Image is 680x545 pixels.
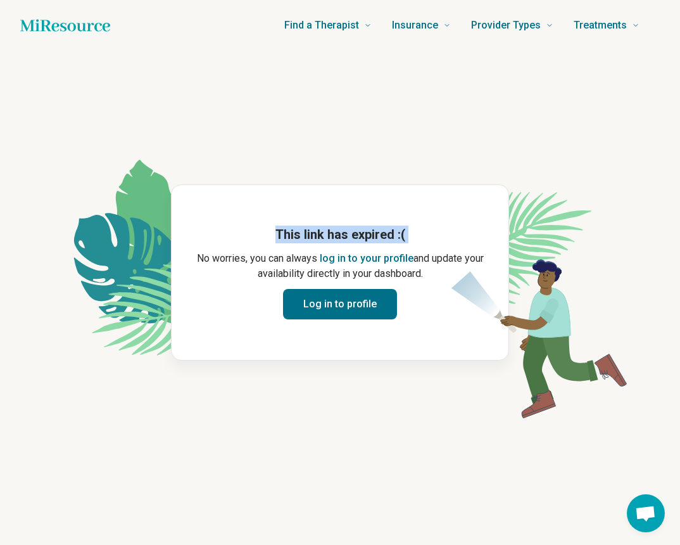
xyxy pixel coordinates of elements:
[392,16,438,34] span: Insurance
[574,16,627,34] span: Treatments
[284,16,359,34] span: Find a Therapist
[627,494,665,532] div: Open chat
[20,13,110,38] a: Home page
[192,226,488,243] h1: This link has expired :(
[192,251,488,281] p: No worries, you can always and update your availability directly in your dashboard.
[471,16,541,34] span: Provider Types
[283,289,397,319] button: Log in to profile
[320,251,413,266] button: log in to your profile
